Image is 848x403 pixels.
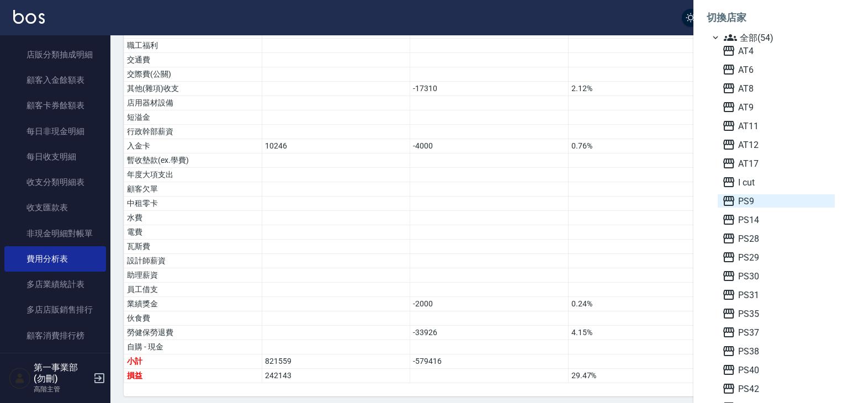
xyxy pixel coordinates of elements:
span: AT12 [722,138,830,151]
span: AT6 [722,63,830,76]
span: AT11 [722,119,830,132]
span: PS35 [722,307,830,320]
span: PS40 [722,363,830,377]
li: 切換店家 [707,4,835,31]
span: AT17 [722,157,830,170]
span: AT8 [722,82,830,95]
span: PS14 [722,213,830,226]
span: PS30 [722,269,830,283]
span: PS9 [722,194,830,208]
span: AT9 [722,100,830,114]
span: 全部(54) [724,31,830,44]
span: PS31 [722,288,830,301]
span: PS29 [722,251,830,264]
span: I cut [722,176,830,189]
span: AT4 [722,44,830,57]
span: PS38 [722,344,830,358]
span: PS37 [722,326,830,339]
span: PS28 [722,232,830,245]
span: PS42 [722,382,830,395]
